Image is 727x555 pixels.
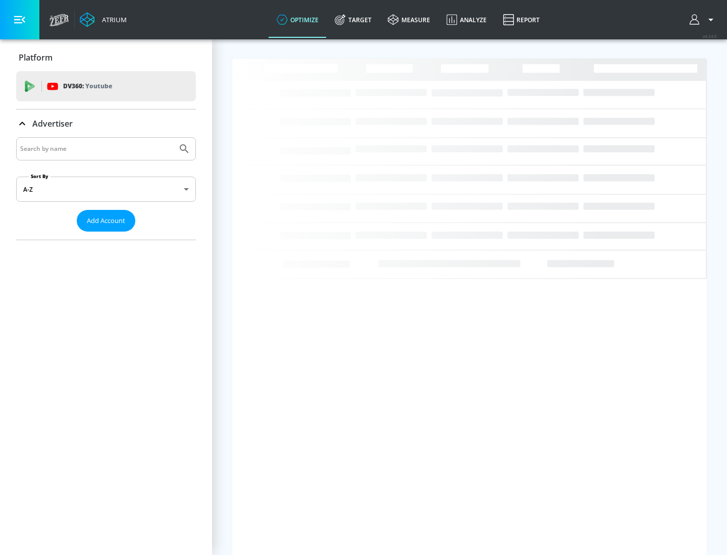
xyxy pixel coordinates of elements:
[29,173,50,180] label: Sort By
[77,210,135,232] button: Add Account
[438,2,495,38] a: Analyze
[380,2,438,38] a: measure
[32,118,73,129] p: Advertiser
[703,33,717,39] span: v 4.24.0
[327,2,380,38] a: Target
[80,12,127,27] a: Atrium
[85,81,112,91] p: Youtube
[16,137,196,240] div: Advertiser
[16,71,196,101] div: DV360: Youtube
[16,177,196,202] div: A-Z
[87,215,125,227] span: Add Account
[16,232,196,240] nav: list of Advertiser
[16,43,196,72] div: Platform
[495,2,548,38] a: Report
[63,81,112,92] p: DV360:
[20,142,173,155] input: Search by name
[269,2,327,38] a: optimize
[98,15,127,24] div: Atrium
[19,52,53,63] p: Platform
[16,109,196,138] div: Advertiser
